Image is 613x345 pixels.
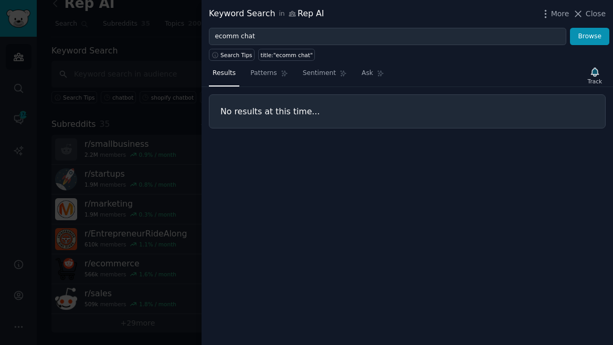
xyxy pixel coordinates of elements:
[209,7,324,20] div: Keyword Search Rep AI
[584,64,606,87] button: Track
[250,69,277,78] span: Patterns
[588,78,602,85] div: Track
[570,28,609,46] button: Browse
[209,28,566,46] input: Try a keyword related to your business
[362,69,373,78] span: Ask
[358,65,388,87] a: Ask
[209,65,239,87] a: Results
[586,8,606,19] span: Close
[573,8,606,19] button: Close
[209,49,255,61] button: Search Tips
[540,8,569,19] button: More
[303,69,336,78] span: Sentiment
[213,69,236,78] span: Results
[258,49,315,61] a: title:"ecomm chat"
[261,51,313,59] div: title:"ecomm chat"
[220,106,594,117] h3: No results at this time...
[551,8,569,19] span: More
[247,65,291,87] a: Patterns
[299,65,351,87] a: Sentiment
[220,51,252,59] span: Search Tips
[279,9,284,19] span: in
